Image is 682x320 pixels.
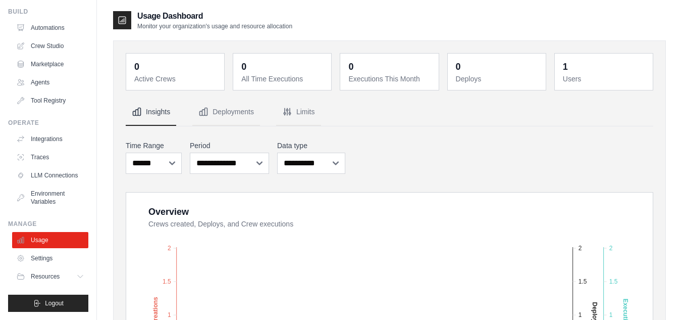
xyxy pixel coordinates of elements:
dt: Active Crews [134,74,218,84]
button: Resources [12,268,88,285]
div: 1 [563,60,568,74]
tspan: 2 [609,245,613,252]
button: Insights [126,99,176,126]
div: Operate [8,119,88,127]
tspan: 1.5 [579,278,587,285]
button: Deployments [192,99,260,126]
button: Limits [276,99,321,126]
a: Environment Variables [12,186,88,210]
a: Agents [12,74,88,90]
label: Data type [277,141,345,151]
a: Settings [12,250,88,266]
h2: Usage Dashboard [137,10,292,22]
div: 0 [134,60,139,74]
dt: Deploys [456,74,540,84]
div: 0 [241,60,246,74]
tspan: 1 [579,311,582,318]
a: Tool Registry [12,93,88,109]
div: 0 [348,60,353,74]
tspan: 1.5 [163,278,171,285]
label: Time Range [126,141,182,151]
tspan: 1 [609,311,613,318]
a: Marketplace [12,56,88,72]
span: Logout [45,299,64,307]
a: Usage [12,232,88,248]
tspan: 1.5 [609,278,618,285]
dt: Executions This Month [348,74,432,84]
div: Overview [148,205,189,219]
a: Automations [12,20,88,36]
div: Manage [8,220,88,228]
span: Resources [31,272,60,281]
a: LLM Connections [12,167,88,184]
dt: Crews created, Deploys, and Crew executions [148,219,641,229]
tspan: 2 [579,245,582,252]
a: Crew Studio [12,38,88,54]
tspan: 2 [168,245,171,252]
a: Integrations [12,131,88,147]
a: Traces [12,149,88,165]
dt: Users [563,74,647,84]
p: Monitor your organization's usage and resource allocation [137,22,292,30]
div: 0 [456,60,461,74]
div: Build [8,8,88,16]
nav: Tabs [126,99,653,126]
label: Period [190,141,269,151]
dt: All Time Executions [241,74,325,84]
tspan: 1 [168,311,171,318]
button: Logout [8,295,88,312]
